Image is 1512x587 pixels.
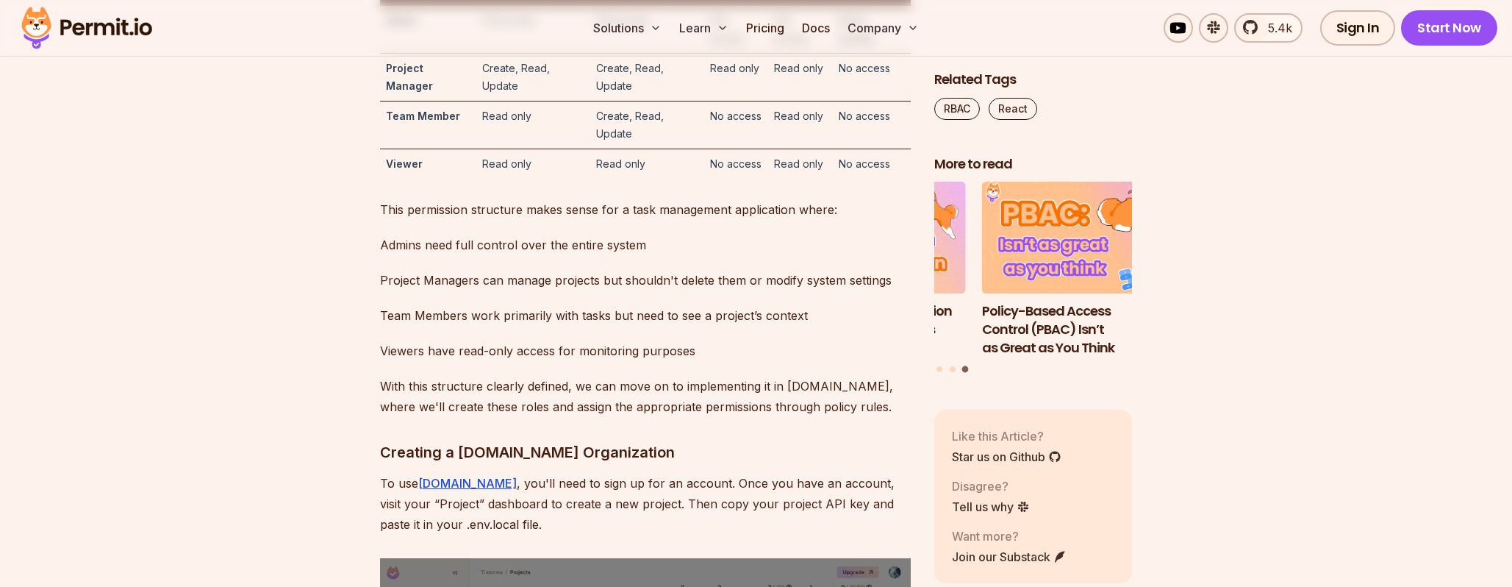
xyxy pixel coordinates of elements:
[982,182,1180,357] li: 3 of 3
[1401,10,1497,46] a: Start Now
[380,305,911,326] p: Team Members work primarily with tasks but need to see a project’s context
[740,13,790,43] a: Pricing
[418,476,517,491] a: [DOMAIN_NAME]
[476,101,590,149] td: Read only
[767,182,966,294] img: Implementing Authentication and Authorization in Next.js
[952,498,1030,516] a: Tell us why
[768,149,833,179] td: Read only
[768,101,833,149] td: Read only
[767,182,966,357] li: 2 of 3
[590,149,704,179] td: Read only
[989,98,1037,120] a: React
[476,149,590,179] td: Read only
[950,366,956,372] button: Go to slide 2
[380,441,911,464] h3: Creating a [DOMAIN_NAME] Organization
[952,548,1067,566] a: Join our Substack
[934,98,980,120] a: RBAC
[767,302,966,339] h3: Implementing Authentication and Authorization in Next.js
[380,270,911,291] p: Project Managers can manage projects but shouldn't delete them or modify system settings
[704,53,768,101] td: Read only
[982,182,1180,357] a: Policy-Based Access Control (PBAC) Isn’t as Great as You ThinkPolicy-Based Access Control (PBAC) ...
[380,341,911,361] p: Viewers have read-only access for monitoring purposes
[15,3,159,53] img: Permit logo
[934,182,1133,375] div: Posts
[952,427,1061,445] p: Like this Article?
[934,155,1133,174] h2: More to read
[982,182,1180,294] img: Policy-Based Access Control (PBAC) Isn’t as Great as You Think
[982,302,1180,357] h3: Policy-Based Access Control (PBAC) Isn’t as Great as You Think
[590,101,704,149] td: Create, Read, Update
[380,199,911,220] p: This permission structure makes sense for a task management application where:
[590,53,704,101] td: Create, Read, Update
[1259,19,1292,37] span: 5.4k
[952,448,1061,466] a: Star us on Github
[952,527,1067,545] p: Want more?
[842,13,925,43] button: Company
[952,477,1030,495] p: Disagree?
[673,13,734,43] button: Learn
[380,235,911,255] p: Admins need full control over the entire system
[962,366,969,373] button: Go to slide 3
[934,71,1133,89] h2: Related Tags
[380,376,911,417] p: With this structure clearly defined, we can move on to implementing it in [DOMAIN_NAME], where we...
[768,53,833,101] td: Read only
[833,53,911,101] td: No access
[833,101,911,149] td: No access
[386,157,423,170] strong: Viewer
[1320,10,1396,46] a: Sign In
[704,149,768,179] td: No access
[1234,13,1303,43] a: 5.4k
[386,110,460,122] strong: Team Member
[386,62,433,92] strong: Project Manager
[833,149,911,179] td: No access
[587,13,667,43] button: Solutions
[476,53,590,101] td: Create, Read, Update
[936,366,942,372] button: Go to slide 1
[796,13,836,43] a: Docs
[380,473,911,535] p: To use , you'll need to sign up for an account. Once you have an account, visit your “Project” da...
[704,101,768,149] td: No access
